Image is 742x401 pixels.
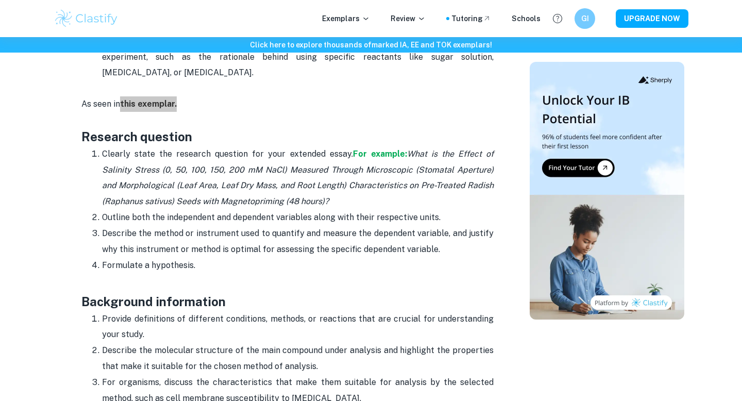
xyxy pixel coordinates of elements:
[102,34,494,80] p: Introduce the experimental reaction, highlighting why it is the most suitable method for the expe...
[391,13,426,24] p: Review
[451,13,491,24] a: Tutoring
[102,226,494,257] p: Describe the method or instrument used to quantify and measure the dependent variable, and justif...
[102,311,494,343] p: Provide definitions of different conditions, methods, or reactions that are crucial for understan...
[575,8,595,29] button: GI
[54,8,119,29] img: Clastify logo
[102,210,494,225] p: Outline both the independent and dependent variables along with their respective units.
[102,343,494,374] p: Describe the molecular structure of the main compound under analysis and highlight the properties...
[102,149,494,206] i: What is the Effect of Salinity Stress (0, 50, 100, 150, 200 mM NaCl) Measured Through Microscopic...
[102,146,494,209] p: Clearly state the research question for your extended essay.
[102,258,494,273] p: Formulate a hypothesis.
[530,62,684,320] img: Thumbnail
[616,9,688,28] button: UPGRADE NOW
[549,10,566,27] button: Help and Feedback
[512,13,541,24] a: Schools
[2,39,740,51] h6: Click here to explore thousands of marked IA, EE and TOK exemplars !
[81,80,494,127] p: As seen in
[353,149,407,159] a: For example:
[81,127,494,146] h3: Research question
[120,99,177,109] a: this exemplar.
[81,274,494,311] h3: Background information
[322,13,370,24] p: Exemplars
[579,13,591,24] h6: GI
